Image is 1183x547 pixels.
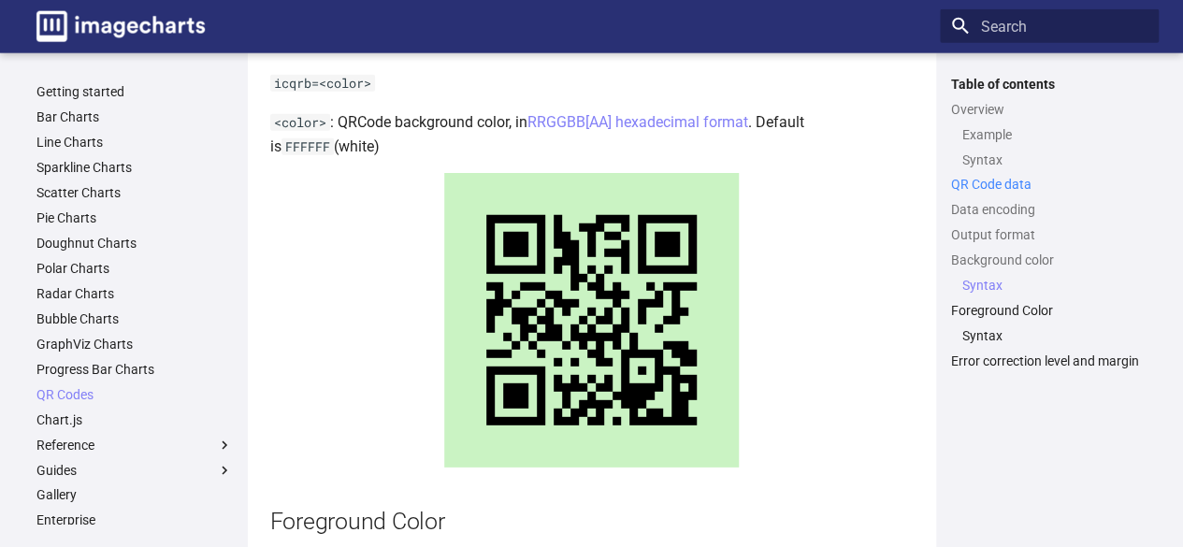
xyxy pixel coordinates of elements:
[36,511,233,528] a: Enterprise
[281,138,334,155] code: FFFFFF
[940,9,1159,43] input: Search
[29,4,212,50] a: Image-Charts documentation
[36,486,233,503] a: Gallery
[951,353,1147,369] a: Error correction level and margin
[36,386,233,403] a: QR Codes
[36,285,233,302] a: Radar Charts
[951,277,1147,294] nav: Background color
[270,114,330,131] code: <color>
[940,76,1159,93] label: Table of contents
[36,437,233,453] label: Reference
[270,110,914,158] p: : QRCode background color, in . Default is (white)
[36,462,233,479] label: Guides
[962,277,1147,294] a: Syntax
[36,159,233,176] a: Sparkline Charts
[951,226,1147,243] a: Output format
[36,11,205,42] img: logo
[36,83,233,100] a: Getting started
[270,505,914,538] h2: Foreground Color
[962,151,1147,168] a: Syntax
[951,126,1147,168] nav: Overview
[36,361,233,378] a: Progress Bar Charts
[962,327,1147,344] a: Syntax
[444,173,739,468] img: chart
[36,108,233,125] a: Bar Charts
[962,126,1147,143] a: Example
[951,327,1147,344] nav: Foreground Color
[951,302,1147,319] a: Foreground Color
[527,113,748,131] a: RRGGBB[AA] hexadecimal format
[270,75,375,92] code: icqrb=<color>
[951,252,1147,268] a: Background color
[951,176,1147,193] a: QR Code data
[36,209,233,226] a: Pie Charts
[951,201,1147,218] a: Data encoding
[36,336,233,353] a: GraphViz Charts
[940,76,1159,370] nav: Table of contents
[36,184,233,201] a: Scatter Charts
[36,411,233,428] a: Chart.js
[36,134,233,151] a: Line Charts
[36,310,233,327] a: Bubble Charts
[36,260,233,277] a: Polar Charts
[36,235,233,252] a: Doughnut Charts
[951,101,1147,118] a: Overview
